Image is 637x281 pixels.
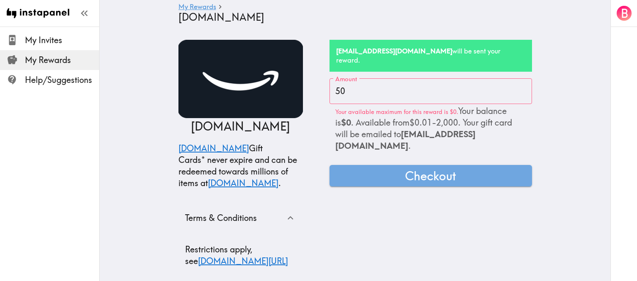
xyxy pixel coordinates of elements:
b: $0 [341,117,351,128]
h6: will be sent your reward. [336,46,525,65]
span: My Invites [25,34,99,46]
button: B [616,5,632,22]
img: Amazon.com [178,40,303,118]
span: My Rewards [25,54,99,66]
span: Your balance is . Available from $0.01 - 2,000 . Your gift card will be emailed to . [335,106,512,151]
p: Gift Cards* never expire and can be redeemed towards millions of items at . [178,143,303,189]
a: [DOMAIN_NAME] [208,178,278,188]
b: [EMAIL_ADDRESS][DOMAIN_NAME] [336,47,452,55]
a: My Rewards [178,3,216,11]
p: Restrictions apply, see [185,244,296,267]
div: Terms & Conditions [178,204,303,232]
button: Checkout [329,165,532,187]
label: Amount [335,75,357,84]
span: [EMAIL_ADDRESS][DOMAIN_NAME] [335,129,476,151]
p: Your available maximum for this reward is $0. [335,105,526,152]
span: Help/Suggestions [25,74,99,86]
h4: [DOMAIN_NAME] [178,11,525,23]
span: B [621,6,628,21]
p: [DOMAIN_NAME] [191,118,290,134]
a: [DOMAIN_NAME][URL] [198,256,288,266]
a: [DOMAIN_NAME] [178,143,249,153]
div: Terms & Conditions [185,212,285,224]
span: Checkout [405,167,456,184]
